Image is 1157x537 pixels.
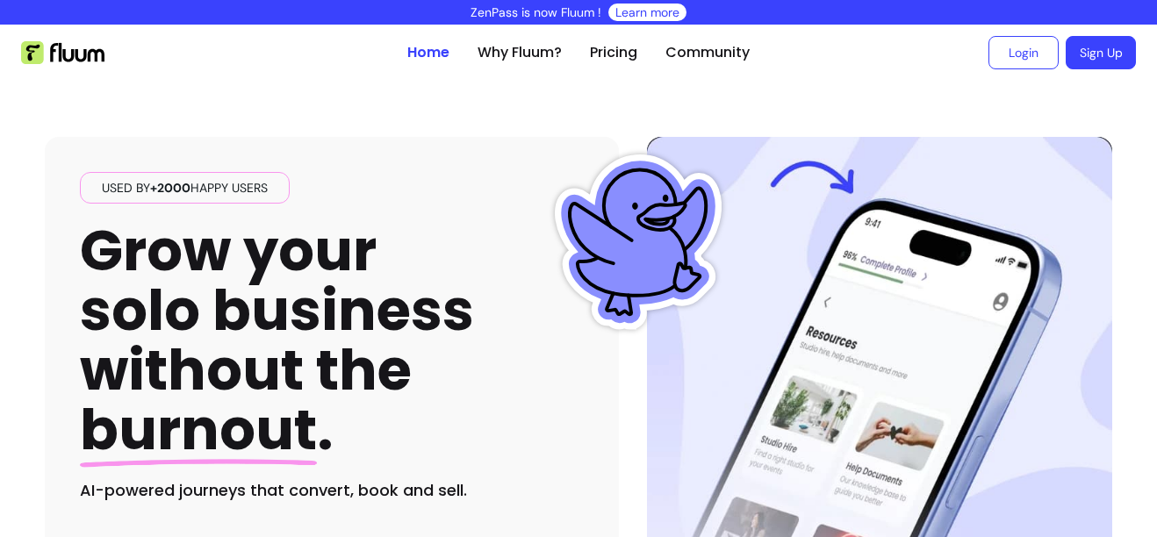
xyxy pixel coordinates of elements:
[80,221,474,461] h1: Grow your solo business without the .
[1066,36,1136,69] a: Sign Up
[471,4,601,21] p: ZenPass is now Fluum !
[95,179,275,197] span: Used by happy users
[478,42,562,63] a: Why Fluum?
[407,42,449,63] a: Home
[550,154,726,330] img: Fluum Duck sticker
[150,180,190,196] span: +2000
[988,36,1059,69] a: Login
[590,42,637,63] a: Pricing
[80,478,584,503] h2: AI-powered journeys that convert, book and sell.
[615,4,679,21] a: Learn more
[21,41,104,64] img: Fluum Logo
[80,390,317,469] span: burnout
[665,42,750,63] a: Community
